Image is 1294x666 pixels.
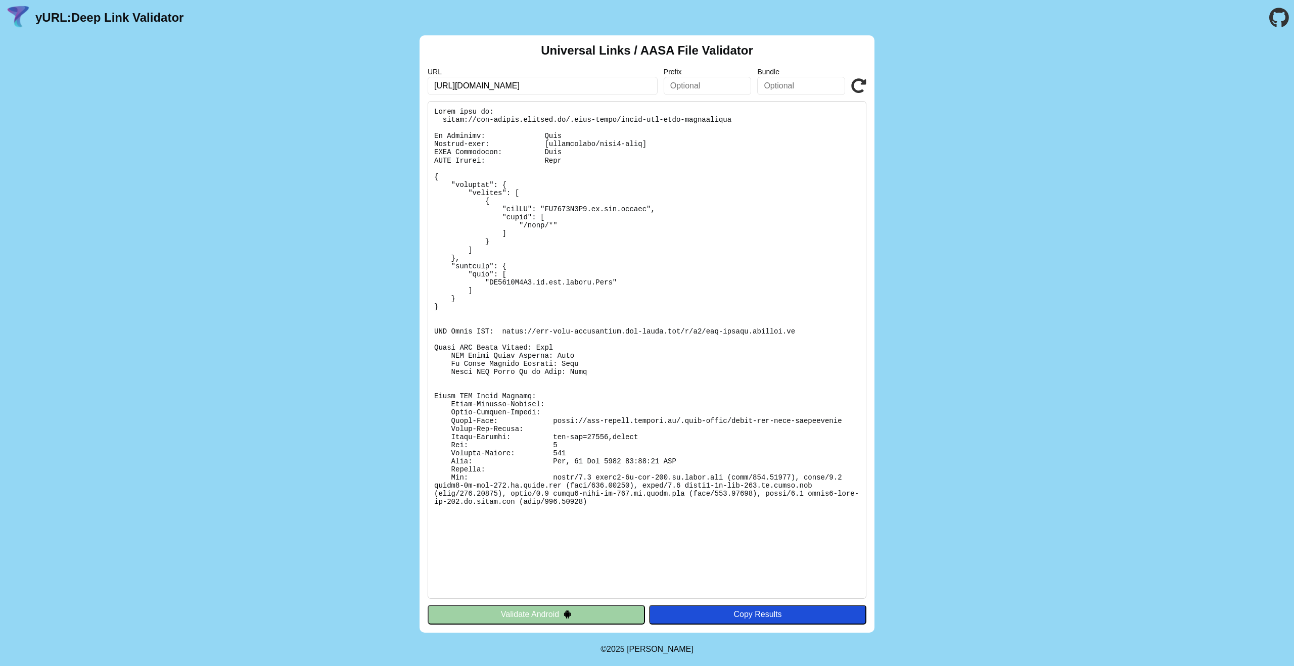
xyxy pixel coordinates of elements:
[664,77,752,95] input: Optional
[757,68,845,76] label: Bundle
[541,43,753,58] h2: Universal Links / AASA File Validator
[664,68,752,76] label: Prefix
[5,5,31,31] img: yURL Logo
[607,645,625,653] span: 2025
[649,605,866,624] button: Copy Results
[563,610,572,619] img: droidIcon.svg
[428,605,645,624] button: Validate Android
[600,633,693,666] footer: ©
[428,68,658,76] label: URL
[35,11,183,25] a: yURL:Deep Link Validator
[757,77,845,95] input: Optional
[627,645,694,653] a: Michael Ibragimchayev's Personal Site
[428,77,658,95] input: Required
[428,101,866,599] pre: Lorem ipsu do: sitam://con-adipis.elitsed.do/.eius-tempo/incid-utl-etdo-magnaaliqua En Adminimv: ...
[654,610,861,619] div: Copy Results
